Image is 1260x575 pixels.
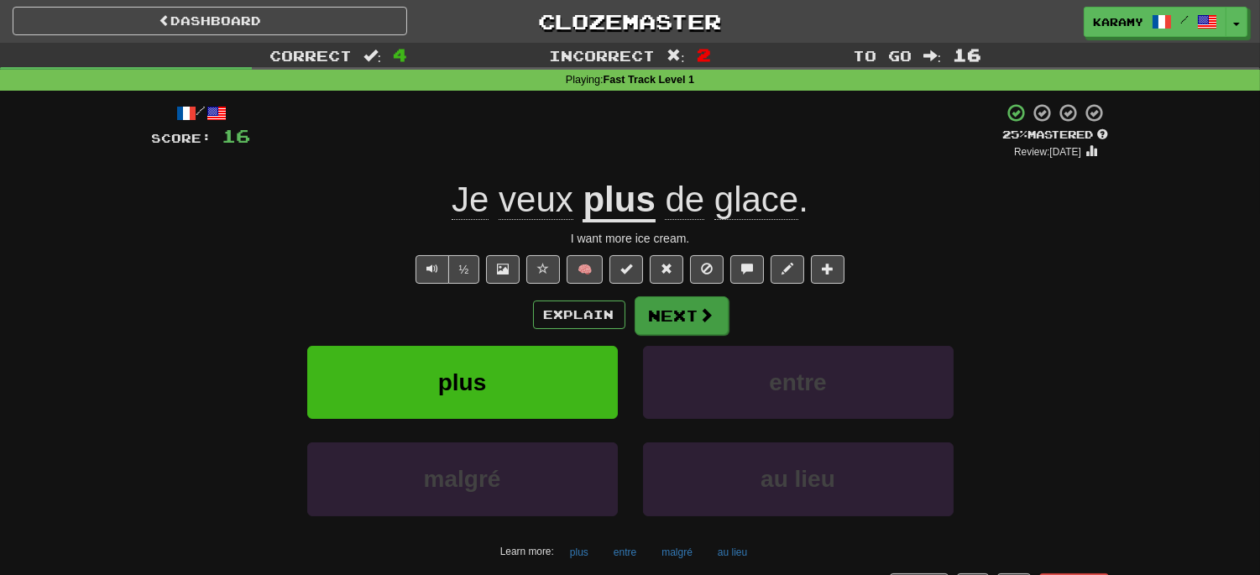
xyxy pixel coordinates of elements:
[526,255,560,284] button: Favorite sentence (alt+f)
[609,255,643,284] button: Set this sentence to 100% Mastered (alt+m)
[697,44,711,65] span: 2
[549,47,655,64] span: Incorrect
[424,466,501,492] span: malgré
[665,180,704,220] span: de
[152,131,212,145] span: Score:
[438,369,487,395] span: plus
[448,255,480,284] button: ½
[771,255,804,284] button: Edit sentence (alt+d)
[393,44,407,65] span: 4
[953,44,981,65] span: 16
[307,442,618,515] button: malgré
[923,49,942,63] span: :
[1003,128,1109,143] div: Mastered
[152,102,251,123] div: /
[853,47,912,64] span: To go
[1084,7,1226,37] a: Karamy /
[643,442,954,515] button: au lieu
[1180,13,1189,25] span: /
[667,49,685,63] span: :
[152,230,1109,247] div: I want more ice cream.
[811,255,844,284] button: Add to collection (alt+a)
[652,540,702,565] button: malgré
[643,346,954,419] button: entre
[533,301,625,329] button: Explain
[499,180,573,220] span: veux
[1003,128,1028,141] span: 25 %
[500,546,554,557] small: Learn more:
[307,346,618,419] button: plus
[604,540,646,565] button: entre
[13,7,407,35] a: Dashboard
[714,180,798,220] span: glace
[452,180,489,220] span: Je
[583,180,655,222] u: plus
[769,369,826,395] span: entre
[690,255,724,284] button: Ignore sentence (alt+i)
[222,125,251,146] span: 16
[561,540,598,565] button: plus
[486,255,520,284] button: Show image (alt+x)
[567,255,603,284] button: 🧠
[730,255,764,284] button: Discuss sentence (alt+u)
[604,74,695,86] strong: Fast Track Level 1
[416,255,449,284] button: Play sentence audio (ctl+space)
[412,255,480,284] div: Text-to-speech controls
[650,255,683,284] button: Reset to 0% Mastered (alt+r)
[269,47,352,64] span: Correct
[635,296,729,335] button: Next
[1093,14,1143,29] span: Karamy
[656,180,808,220] span: .
[363,49,382,63] span: :
[432,7,827,36] a: Clozemaster
[761,466,835,492] span: au lieu
[708,540,756,565] button: au lieu
[1014,146,1081,158] small: Review: [DATE]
